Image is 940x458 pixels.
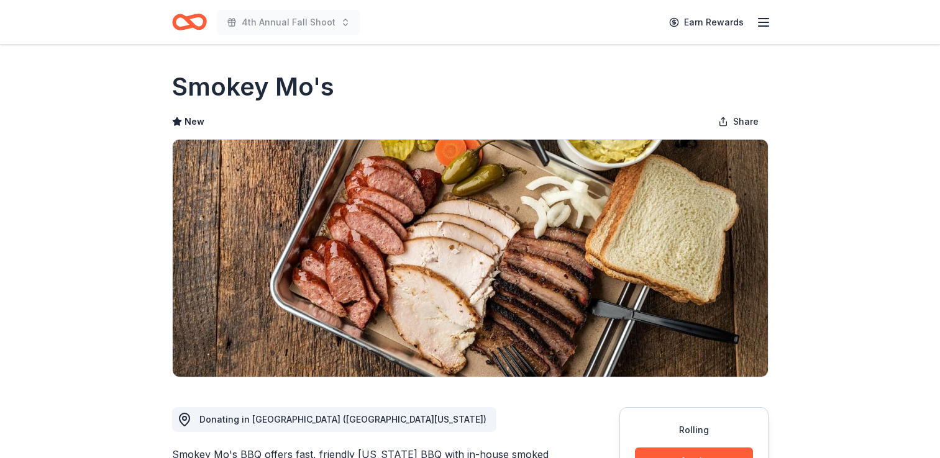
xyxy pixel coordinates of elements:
span: Donating in [GEOGRAPHIC_DATA] ([GEOGRAPHIC_DATA][US_STATE]) [199,414,486,424]
a: Home [172,7,207,37]
button: 4th Annual Fall Shoot [217,10,360,35]
span: 4th Annual Fall Shoot [242,15,335,30]
div: Rolling [635,423,753,438]
img: Image for Smokey Mo's [173,140,768,377]
h1: Smokey Mo's [172,70,334,104]
button: Share [708,109,769,134]
a: Earn Rewards [662,11,751,34]
span: New [185,114,204,129]
span: Share [733,114,759,129]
